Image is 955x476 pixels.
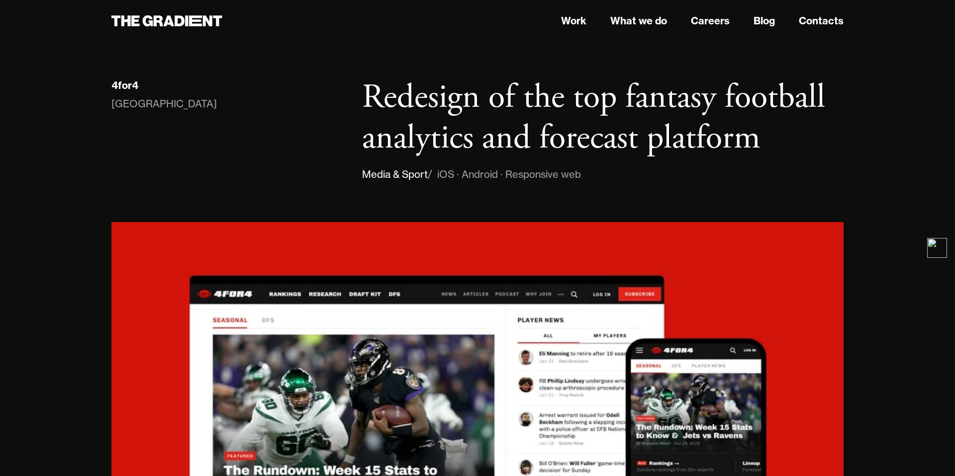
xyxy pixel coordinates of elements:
[362,166,428,182] div: Media & Sport
[362,78,844,159] h1: Redesign of the top fantasy football analytics and forecast platform
[111,96,217,112] div: [GEOGRAPHIC_DATA]
[111,79,138,92] div: 4for4
[691,13,730,28] a: Careers
[754,13,775,28] a: Blog
[561,13,586,28] a: Work
[610,13,667,28] a: What we do
[428,166,581,182] div: / iOS · Android · Responsive web
[799,13,844,28] a: Contacts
